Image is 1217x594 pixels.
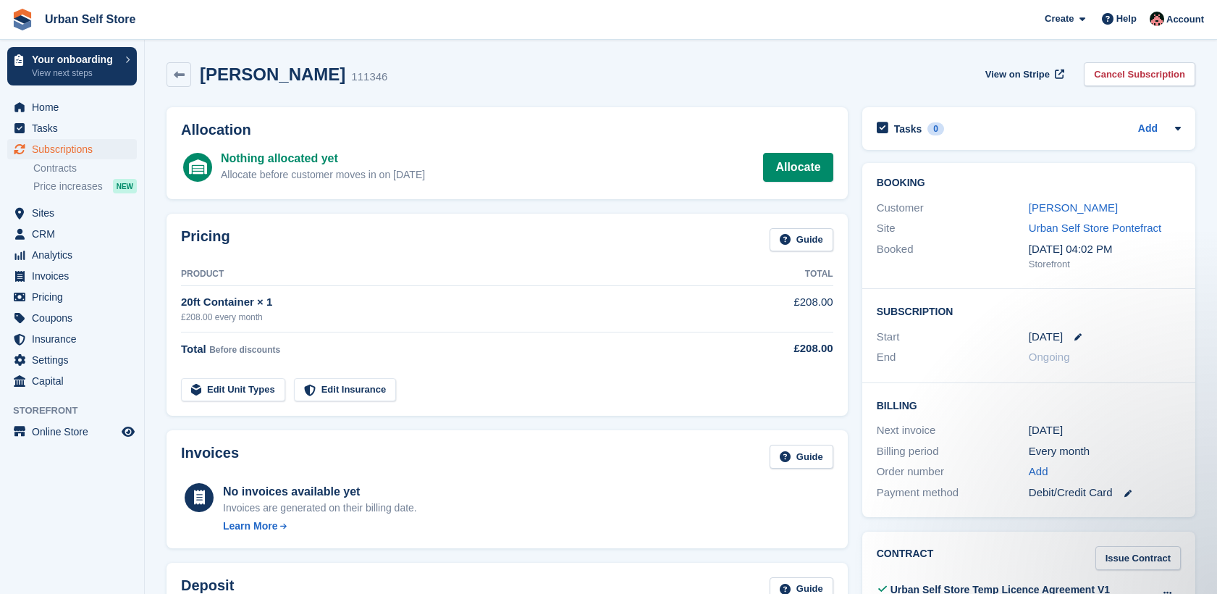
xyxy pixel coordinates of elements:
a: menu [7,139,137,159]
img: stora-icon-8386f47178a22dfd0bd8f6a31ec36ba5ce8667c1dd55bd0f319d3a0aa187defe.svg [12,9,33,30]
div: NEW [113,179,137,193]
div: £208.00 every month [181,311,733,324]
span: Subscriptions [32,139,119,159]
h2: Contract [877,546,934,570]
a: Urban Self Store [39,7,141,31]
a: Learn More [223,519,417,534]
h2: Subscription [877,304,1181,318]
a: Preview store [119,423,137,440]
span: Create [1045,12,1074,26]
div: Payment method [877,485,1029,501]
span: Ongoing [1029,351,1070,363]
a: Your onboarding View next steps [7,47,137,85]
div: 0 [927,122,944,135]
div: Billing period [877,443,1029,460]
a: Price increases NEW [33,178,137,194]
div: Invoices are generated on their billing date. [223,501,417,516]
div: Storefront [1029,257,1181,272]
a: menu [7,118,137,138]
th: Product [181,263,733,286]
a: menu [7,203,137,223]
h2: Allocation [181,122,833,138]
a: Edit Unit Types [181,378,285,402]
a: View on Stripe [980,62,1067,86]
span: Help [1116,12,1137,26]
a: menu [7,350,137,370]
h2: Pricing [181,228,230,252]
img: Josh Marshall [1150,12,1164,26]
a: Add [1138,121,1158,138]
div: Every month [1029,443,1181,460]
span: Tasks [32,118,119,138]
h2: Invoices [181,445,239,469]
div: Allocate before customer moves in on [DATE] [221,167,425,183]
span: Account [1166,12,1204,27]
span: Sites [32,203,119,223]
span: Settings [32,350,119,370]
a: Contracts [33,162,137,175]
a: Cancel Subscription [1084,62,1195,86]
a: menu [7,422,137,442]
span: CRM [32,224,119,244]
div: Debit/Credit Card [1029,485,1181,501]
span: Capital [32,371,119,391]
span: Before discounts [209,345,280,355]
p: View next steps [32,67,118,80]
h2: Booking [877,177,1181,189]
a: menu [7,329,137,349]
a: menu [7,371,137,391]
span: Storefront [13,403,144,418]
div: Customer [877,200,1029,217]
a: Add [1029,464,1048,480]
th: Total [733,263,833,286]
a: menu [7,224,137,244]
time: 2025-10-16 23:00:00 UTC [1029,329,1063,346]
h2: Tasks [894,122,922,135]
div: Order number [877,464,1029,480]
a: Urban Self Store Pontefract [1029,222,1161,234]
div: Booked [877,241,1029,272]
a: Guide [770,228,833,252]
span: Price increases [33,180,103,193]
td: £208.00 [733,286,833,332]
a: menu [7,266,137,286]
div: 111346 [351,69,387,85]
div: Learn More [223,519,277,534]
a: Issue Contract [1095,546,1181,570]
div: Start [877,329,1029,346]
a: Allocate [763,153,833,182]
span: Insurance [32,329,119,349]
a: menu [7,308,137,328]
span: Invoices [32,266,119,286]
div: [DATE] [1029,422,1181,439]
div: Nothing allocated yet [221,150,425,167]
p: Your onboarding [32,54,118,64]
div: Next invoice [877,422,1029,439]
span: Analytics [32,245,119,265]
a: [PERSON_NAME] [1029,201,1118,214]
span: Online Store [32,422,119,442]
span: Pricing [32,287,119,307]
div: Site [877,220,1029,237]
div: [DATE] 04:02 PM [1029,241,1181,258]
div: £208.00 [733,340,833,357]
span: Coupons [32,308,119,328]
div: End [877,349,1029,366]
a: Guide [770,445,833,469]
div: 20ft Container × 1 [181,294,733,311]
span: View on Stripe [985,67,1050,82]
h2: [PERSON_NAME] [200,64,345,84]
a: menu [7,245,137,265]
a: Edit Insurance [294,378,397,402]
span: Total [181,343,206,355]
a: menu [7,287,137,307]
h2: Billing [877,398,1181,412]
a: menu [7,97,137,117]
span: Home [32,97,119,117]
div: No invoices available yet [223,483,417,501]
